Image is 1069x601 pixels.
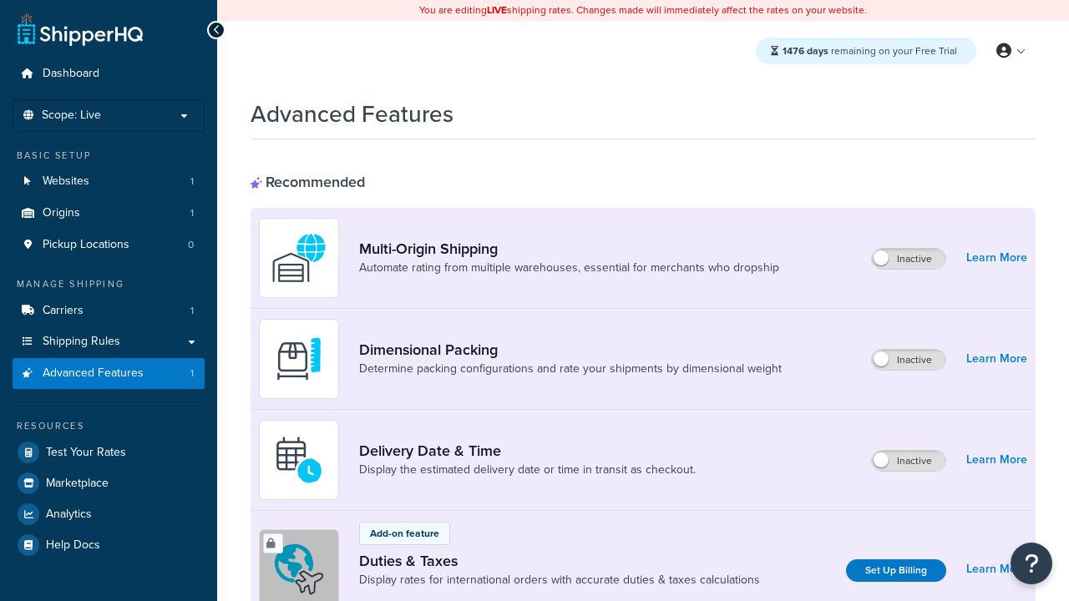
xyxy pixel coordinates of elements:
[370,526,439,541] p: Add-on feature
[13,230,205,260] a: Pickup Locations0
[46,446,126,460] span: Test Your Rates
[359,341,782,359] a: Dimensional Packing
[43,238,129,252] span: Pickup Locations
[270,431,328,489] img: gfkeb5ejjkALwAAAABJRU5ErkJggg==
[13,295,205,326] a: Carriers1
[13,358,205,389] li: Advanced Features
[13,437,205,467] a: Test Your Rates
[43,335,120,349] span: Shipping Rules
[188,238,194,252] span: 0
[190,206,194,220] span: 1
[846,559,946,582] a: Set Up Billing
[872,350,945,370] label: Inactive
[966,246,1027,270] a: Learn More
[43,67,99,81] span: Dashboard
[13,358,205,389] a: Advanced Features1
[13,530,205,560] a: Help Docs
[1011,543,1052,584] button: Open Resource Center
[46,508,92,522] span: Analytics
[13,58,205,89] a: Dashboard
[43,304,84,318] span: Carriers
[872,451,945,471] label: Inactive
[42,109,101,123] span: Scope: Live
[359,552,760,570] a: Duties & Taxes
[359,462,696,478] a: Display the estimated delivery date or time in transit as checkout.
[43,366,144,381] span: Advanced Features
[13,468,205,498] a: Marketplace
[13,198,205,229] li: Origins
[13,166,205,197] li: Websites
[13,295,205,326] li: Carriers
[270,330,328,388] img: DTVBYsAAAAAASUVORK5CYII=
[46,538,100,553] span: Help Docs
[359,442,696,460] a: Delivery Date & Time
[359,240,779,258] a: Multi-Origin Shipping
[13,198,205,229] a: Origins1
[487,3,507,18] b: LIVE
[966,558,1027,581] a: Learn More
[783,43,957,58] span: remaining on your Free Trial
[872,249,945,269] label: Inactive
[13,149,205,163] div: Basic Setup
[359,572,760,588] a: Display rates for international orders with accurate duties & taxes calculations
[13,230,205,260] li: Pickup Locations
[46,477,109,491] span: Marketplace
[359,361,782,377] a: Determine packing configurations and rate your shipments by dimensional weight
[359,260,779,276] a: Automate rating from multiple warehouses, essential for merchants who dropship
[966,347,1027,371] a: Learn More
[966,448,1027,472] a: Learn More
[13,166,205,197] a: Websites1
[251,173,365,191] div: Recommended
[13,277,205,291] div: Manage Shipping
[43,206,80,220] span: Origins
[190,366,194,381] span: 1
[783,43,828,58] strong: 1476 days
[251,98,453,130] h1: Advanced Features
[43,174,89,189] span: Websites
[190,304,194,318] span: 1
[190,174,194,189] span: 1
[13,499,205,529] a: Analytics
[270,229,328,287] img: WatD5o0RtDAAAAAElFTkSuQmCC
[13,326,205,357] a: Shipping Rules
[13,419,205,433] div: Resources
